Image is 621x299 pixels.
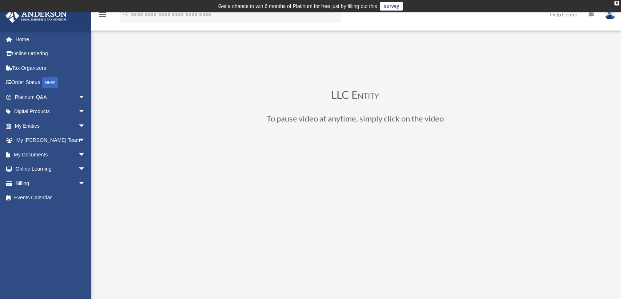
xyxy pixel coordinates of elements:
[3,9,69,23] img: Anderson Advisors Platinum Portal
[5,119,96,133] a: My Entitiesarrow_drop_down
[5,75,96,90] a: Order StatusNEW
[42,77,58,88] div: NEW
[218,2,377,11] div: Get a chance to win 6 months of Platinum for free just by filling out this
[98,10,107,19] i: menu
[78,176,93,191] span: arrow_drop_down
[122,10,130,18] i: search
[5,104,96,119] a: Digital Productsarrow_drop_down
[5,133,96,148] a: My [PERSON_NAME] Teamarrow_drop_down
[78,90,93,105] span: arrow_drop_down
[5,162,96,176] a: Online Learningarrow_drop_down
[5,90,96,104] a: Platinum Q&Aarrow_drop_down
[5,191,96,205] a: Events Calendar
[159,89,552,104] h3: LLC Entity
[605,9,616,20] img: User Pic
[5,47,96,61] a: Online Ordering
[78,133,93,148] span: arrow_drop_down
[159,115,552,126] h3: To pause video at anytime, simply click on the video
[5,32,96,47] a: Home
[380,2,403,11] a: survey
[614,1,619,5] div: close
[5,147,96,162] a: My Documentsarrow_drop_down
[78,147,93,162] span: arrow_drop_down
[78,119,93,133] span: arrow_drop_down
[5,176,96,191] a: Billingarrow_drop_down
[78,162,93,177] span: arrow_drop_down
[78,104,93,119] span: arrow_drop_down
[98,13,107,19] a: menu
[5,61,96,75] a: Tax Organizers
